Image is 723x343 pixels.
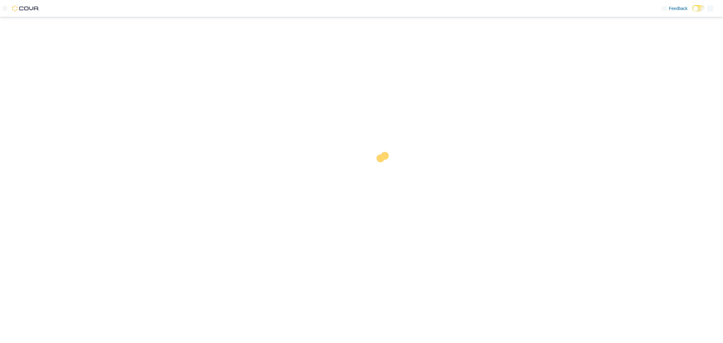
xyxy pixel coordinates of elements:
img: cova-loader [361,147,407,193]
img: Cova [12,5,39,11]
input: Dark Mode [692,5,705,11]
span: Feedback [669,5,687,11]
a: Feedback [659,2,690,14]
